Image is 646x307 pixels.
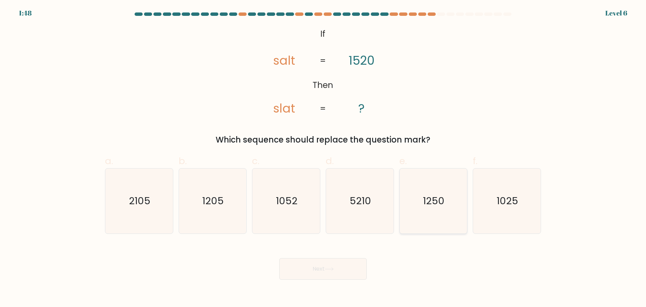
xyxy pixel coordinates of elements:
span: f. [473,154,477,167]
tspan: If [321,28,326,40]
span: d. [326,154,334,167]
text: 1025 [497,194,518,208]
span: c. [252,154,259,167]
tspan: slat [273,100,295,117]
text: 1052 [276,194,298,208]
text: 5210 [350,194,371,208]
tspan: 1520 [349,53,375,69]
tspan: = [320,103,326,115]
tspan: ? [359,100,365,117]
button: Next [279,258,367,280]
text: 1205 [203,194,224,208]
tspan: Then [313,80,333,91]
text: 1250 [423,194,445,208]
text: 2105 [129,194,150,208]
tspan: = [320,55,326,67]
span: b. [179,154,187,167]
div: Which sequence should replace the question mark? [109,134,537,146]
div: 1:48 [19,8,32,18]
span: a. [105,154,113,167]
tspan: salt [273,53,295,69]
span: e. [399,154,407,167]
svg: @import url('[URL][DOMAIN_NAME]); [248,26,398,118]
div: Level 6 [605,8,627,18]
